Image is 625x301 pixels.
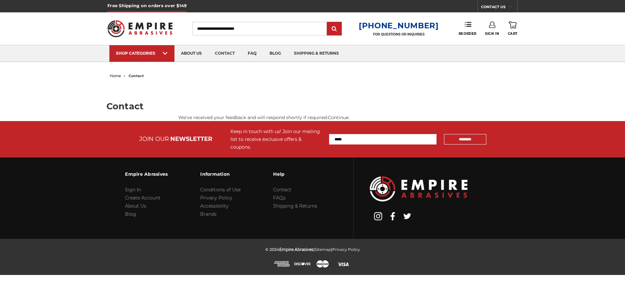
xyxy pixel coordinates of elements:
span: contact [129,74,144,78]
span: Reorder [459,32,477,36]
h3: Information [200,167,241,181]
a: contact [208,45,241,62]
a: Privacy Policy [332,247,360,252]
a: Sign In [125,187,141,193]
a: Privacy Policy [200,195,232,201]
p: FOR QUESTIONS OR INQUIRIES [359,32,439,36]
div: SHOP CATEGORIES [116,51,168,56]
a: Cart [508,21,518,36]
span: JOIN OUR [139,135,169,143]
span: Sign In [485,32,499,36]
input: Submit [328,22,341,35]
span: Empire Abrasives [279,247,313,252]
div: Keep in touch with us! Join our mailing list to receive exclusive offers & coupons. [230,128,323,151]
div: We've received your feedback and will respond shortly if required. . [178,114,447,121]
a: faq [241,45,263,62]
span: NEWSLETTER [170,135,212,143]
a: [PHONE_NUMBER] [359,21,439,30]
a: About Us [125,203,146,209]
p: © 2024 | | [265,245,360,253]
a: Contact [273,187,291,193]
a: home [110,74,121,78]
h3: Empire Abrasives [125,167,168,181]
a: shipping & returns [287,45,345,62]
img: Empire Abrasives Logo Image [370,176,467,201]
a: Sitemap [315,247,331,252]
a: Accessibility [200,203,229,209]
a: about us [174,45,208,62]
a: blog [263,45,287,62]
h3: Help [273,167,317,181]
a: FAQs [273,195,285,201]
a: Brands [200,211,216,217]
a: Conditions of Use [200,187,241,193]
span: Cart [508,32,518,36]
h1: Contact [106,102,519,111]
a: Shipping & Returns [273,203,317,209]
a: Continue [328,115,349,120]
a: Blog [125,211,136,217]
a: Reorder [459,21,477,35]
a: Create Account [125,195,160,201]
a: CONTACT US [481,3,517,12]
img: Empire Abrasives [107,16,173,41]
